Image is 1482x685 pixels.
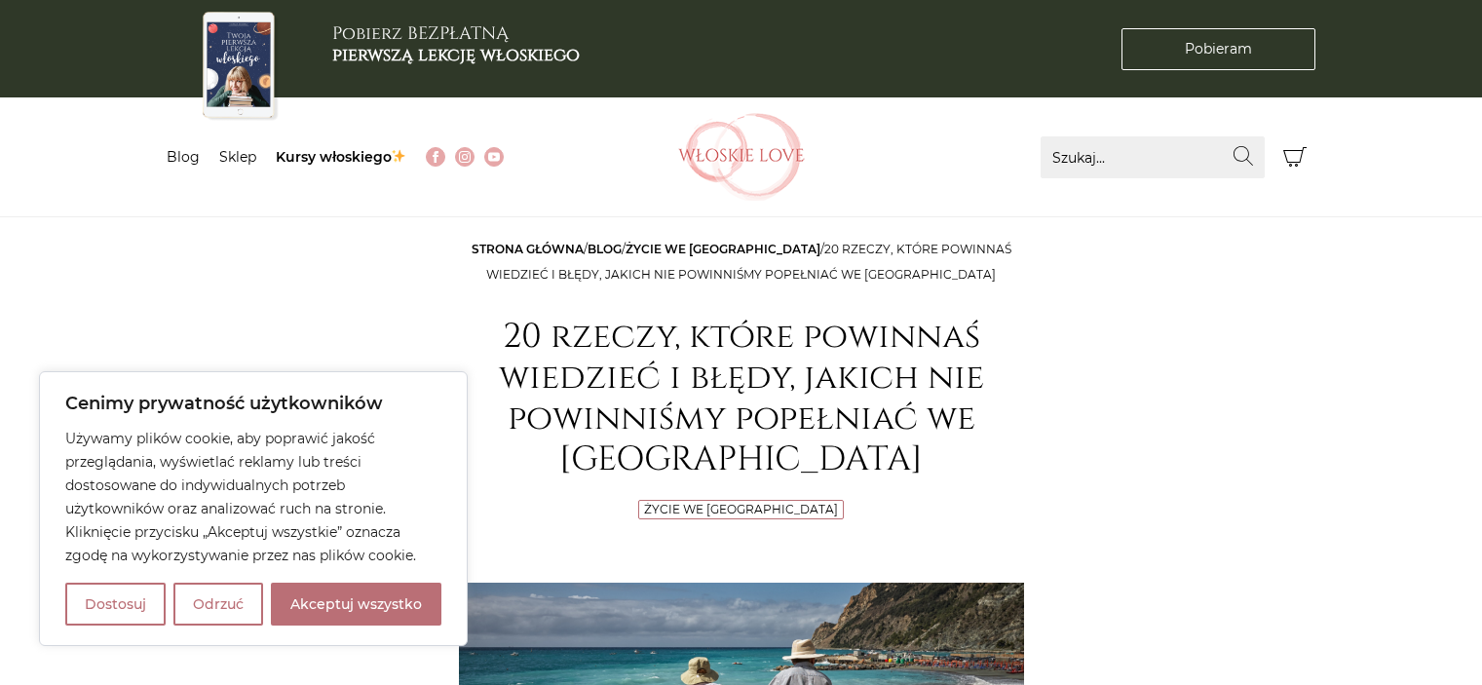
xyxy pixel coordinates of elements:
[65,392,441,415] p: Cenimy prywatność użytkowników
[472,242,1011,282] span: / / /
[1041,136,1265,178] input: Szukaj...
[644,502,838,516] a: Życie we [GEOGRAPHIC_DATA]
[1274,136,1316,178] button: Koszyk
[459,317,1024,480] h1: 20 rzeczy, które powinnaś wiedzieć i błędy, jakich nie powinniśmy popełniać we [GEOGRAPHIC_DATA]
[332,43,580,67] b: pierwszą lekcję włoskiego
[276,148,407,166] a: Kursy włoskiego
[588,242,622,256] a: Blog
[167,148,200,166] a: Blog
[472,242,584,256] a: Strona główna
[65,427,441,567] p: Używamy plików cookie, aby poprawić jakość przeglądania, wyświetlać reklamy lub treści dostosowan...
[1185,39,1252,59] span: Pobieram
[65,583,166,626] button: Dostosuj
[332,23,580,65] h3: Pobierz BEZPŁATNĄ
[678,113,805,201] img: Włoskielove
[1121,28,1315,70] a: Pobieram
[626,242,820,256] a: Życie we [GEOGRAPHIC_DATA]
[271,583,441,626] button: Akceptuj wszystko
[392,149,405,163] img: ✨
[173,583,263,626] button: Odrzuć
[219,148,256,166] a: Sklep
